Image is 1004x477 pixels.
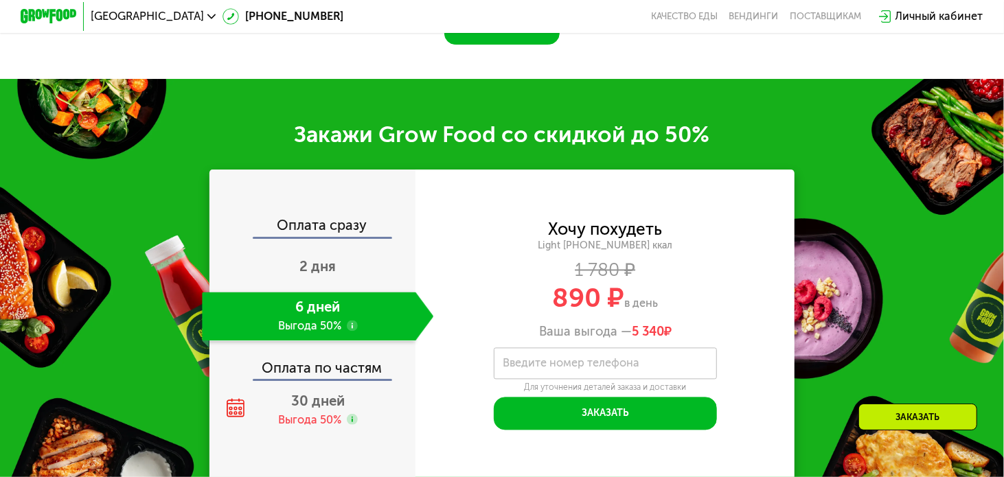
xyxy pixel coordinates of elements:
div: Выгода 50% [278,412,341,428]
div: 1 780 ₽ [415,263,795,278]
div: Хочу похудеть [548,222,662,237]
span: в день [624,297,658,310]
div: Оплата по частям [211,347,416,379]
a: [PHONE_NUMBER] [223,8,343,25]
a: Вендинги [729,11,779,22]
label: Введите номер телефона [503,360,639,367]
div: Оплата сразу [211,218,416,236]
div: Light [PHONE_NUMBER] ккал [415,240,795,253]
span: 890 ₽ [552,283,624,314]
span: ₽ [632,325,672,340]
span: 30 дней [291,393,345,409]
div: Заказать [858,404,977,430]
a: Качество еды [651,11,718,22]
div: Ваша выгода — [415,325,795,340]
div: поставщикам [790,11,861,22]
span: 2 дня [299,258,336,275]
div: Личный кабинет [895,8,983,25]
span: 5 340 [632,325,664,340]
span: [GEOGRAPHIC_DATA] [91,11,204,22]
div: Для уточнения деталей заказа и доставки [494,383,717,394]
button: Заказать [494,397,717,431]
